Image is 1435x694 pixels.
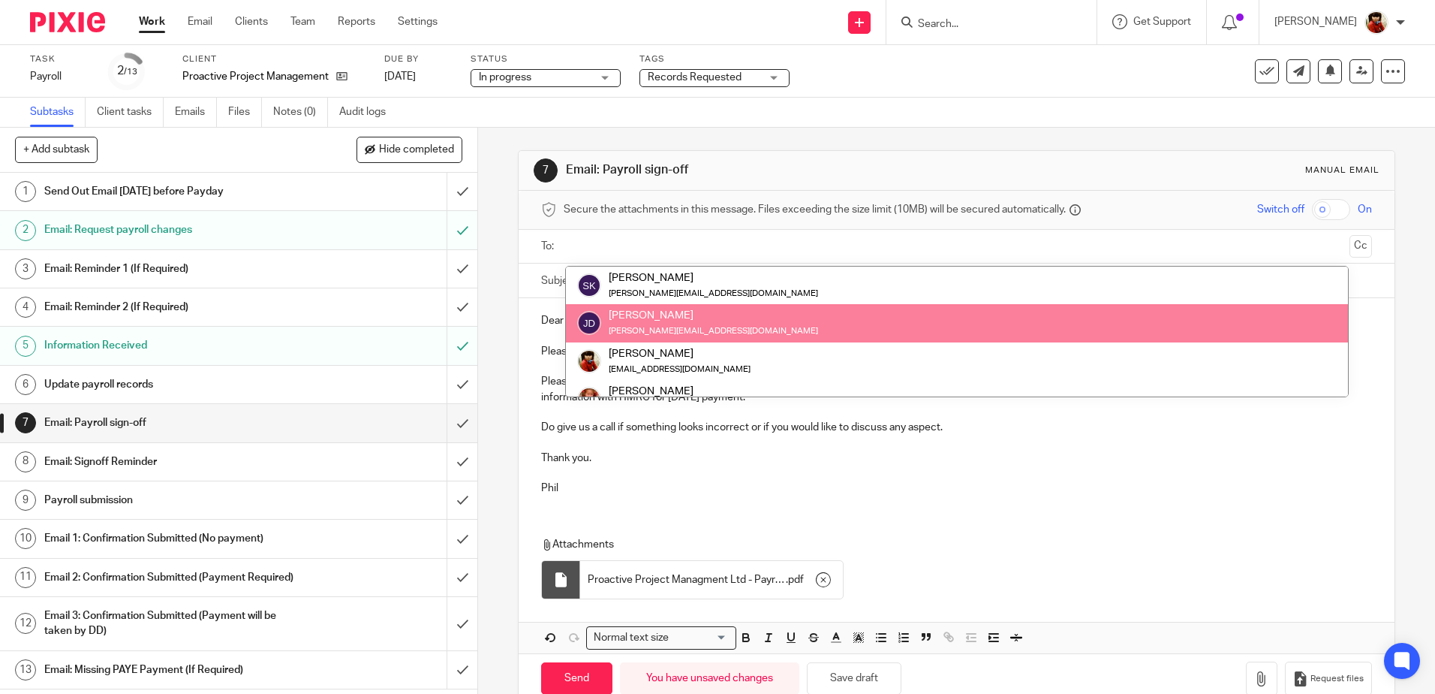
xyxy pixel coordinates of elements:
[15,336,36,357] div: 5
[290,14,315,29] a: Team
[30,53,90,65] label: Task
[356,137,462,162] button: Hide completed
[182,53,366,65] label: Client
[44,489,302,511] h1: Payroll submission
[1349,235,1372,258] button: Cc
[609,365,751,373] small: [EMAIL_ADDRESS][DOMAIN_NAME]
[590,630,672,646] span: Normal text size
[15,490,36,511] div: 9
[1310,673,1364,685] span: Request files
[471,53,621,65] label: Status
[586,626,736,650] div: Search for option
[188,14,212,29] a: Email
[577,387,601,411] img: sallycropped.JPG
[175,98,217,127] a: Emails
[30,98,86,127] a: Subtasks
[541,481,1371,496] p: Phil
[609,308,818,323] div: [PERSON_NAME]
[1257,202,1304,217] span: Switch off
[384,53,452,65] label: Due by
[273,98,328,127] a: Notes (0)
[44,566,302,589] h1: Email 2: Confirmation Submitted (Payment Required)
[15,528,36,549] div: 10
[30,12,105,32] img: Pixie
[541,344,1371,359] p: Please find attached your September payroll summary, protected with your normal password.
[379,144,454,156] span: Hide completed
[564,202,1066,217] span: Secure the attachments in this message. Files exceeding the size limit (10MB) will be secured aut...
[339,98,397,127] a: Audit logs
[1364,11,1388,35] img: Phil%20Baby%20pictures%20(3).JPG
[577,311,601,335] img: svg%3E
[534,158,558,183] div: 7
[577,349,601,373] img: Phil%20Baby%20pictures%20(3).JPG
[639,53,790,65] label: Tags
[541,374,1371,405] p: Please could you check and confirm to us by email that you agree with the numbers. We need to rec...
[44,180,302,203] h1: Send Out Email [DATE] before Payday
[44,451,302,473] h1: Email: Signoff Reminder
[609,270,818,285] div: [PERSON_NAME]
[1274,14,1357,29] p: [PERSON_NAME]
[15,567,36,588] div: 11
[1305,164,1379,177] div: Manual email
[44,605,302,643] h1: Email 3: Confirmation Submitted (Payment will be taken by DD)
[44,527,302,550] h1: Email 1: Confirmation Submitted (No payment)
[479,72,531,83] span: In progress
[15,297,36,318] div: 4
[15,137,98,162] button: + Add subtask
[1133,17,1191,27] span: Get Support
[44,296,302,318] h1: Email: Reminder 2 (If Required)
[15,613,36,634] div: 12
[384,71,416,82] span: [DATE]
[541,273,580,288] label: Subject:
[788,572,804,587] span: pdf
[609,327,818,335] small: [PERSON_NAME][EMAIL_ADDRESS][DOMAIN_NAME]
[541,420,1371,435] p: Do give us a call if something looks incorrect or if you would like to discuss any aspect.
[44,219,302,241] h1: Email: Request payroll changes
[117,62,137,80] div: 2
[609,384,818,399] div: [PERSON_NAME]
[609,289,818,297] small: [PERSON_NAME][EMAIL_ADDRESS][DOMAIN_NAME]
[44,334,302,357] h1: Information Received
[30,69,90,84] div: Payroll
[44,659,302,681] h1: Email: Missing PAYE Payment (If Required)
[577,273,601,297] img: svg%3E
[916,18,1051,32] input: Search
[15,659,36,680] div: 13
[588,572,786,587] span: Proactive Project Managment Ltd - Payroll Summary - Month 6
[182,69,329,84] p: Proactive Project Management Ltd
[609,345,751,361] div: [PERSON_NAME]
[566,162,988,178] h1: Email: Payroll sign-off
[541,537,1343,552] p: Attachments
[44,373,302,396] h1: Update payroll records
[97,98,164,127] a: Client tasks
[15,258,36,279] div: 3
[673,630,727,646] input: Search for option
[648,72,742,83] span: Records Requested
[541,313,1371,328] p: Dear [PERSON_NAME],
[228,98,262,127] a: Files
[44,258,302,280] h1: Email: Reminder 1 (If Required)
[541,451,1371,466] p: Thank you.
[235,14,268,29] a: Clients
[15,181,36,202] div: 1
[541,239,558,254] label: To:
[1358,202,1372,217] span: On
[15,412,36,433] div: 7
[139,14,165,29] a: Work
[15,451,36,472] div: 8
[580,561,843,599] div: .
[44,412,302,434] h1: Email: Payroll sign-off
[15,220,36,241] div: 2
[124,68,137,76] small: /13
[15,374,36,395] div: 6
[398,14,438,29] a: Settings
[338,14,375,29] a: Reports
